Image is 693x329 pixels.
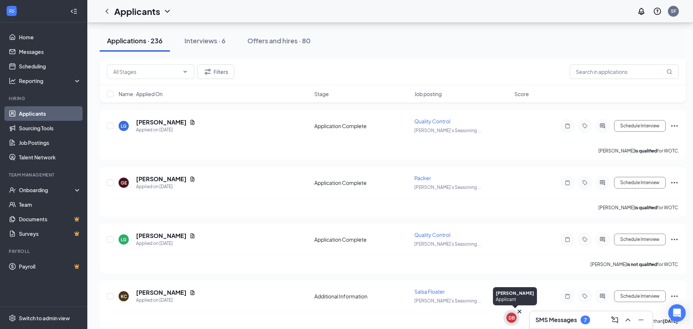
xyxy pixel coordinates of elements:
[563,293,572,299] svg: Note
[190,233,195,239] svg: Document
[663,318,678,324] b: [DATE]
[598,180,607,186] svg: ActiveChat
[103,7,111,16] svg: ChevronLeft
[182,69,188,75] svg: ChevronDown
[563,123,572,129] svg: Note
[670,292,679,301] svg: Ellipses
[637,316,645,324] svg: Minimize
[598,237,607,242] svg: ActiveChat
[627,262,657,267] b: is not qualified
[563,180,572,186] svg: Note
[609,314,621,326] button: ComposeMessage
[414,128,481,133] span: [PERSON_NAME]'s Seasoning ...
[119,90,163,98] span: Name · Applied On
[496,290,534,296] div: [PERSON_NAME]
[581,123,589,129] svg: Tag
[19,212,81,226] a: DocumentsCrown
[614,120,666,132] button: Schedule Interview
[136,289,187,297] h5: [PERSON_NAME]
[622,314,634,326] button: ChevronUp
[653,7,662,16] svg: QuestionInfo
[637,7,646,16] svg: Notifications
[581,293,589,299] svg: Tag
[581,237,589,242] svg: Tag
[8,7,15,15] svg: WorkstreamLogo
[163,7,172,16] svg: ChevronDown
[19,59,81,74] a: Scheduling
[614,177,666,189] button: Schedule Interview
[136,175,187,183] h5: [PERSON_NAME]
[184,36,226,45] div: Interviews · 6
[614,234,666,245] button: Schedule Interview
[563,237,572,242] svg: Note
[121,293,127,300] div: KC
[671,8,676,14] div: SF
[121,123,127,129] div: LG
[598,148,679,154] p: [PERSON_NAME] for WOTC.
[121,180,127,186] div: GE
[19,150,81,164] a: Talent Network
[666,69,672,75] svg: MagnifyingGlass
[19,30,81,44] a: Home
[19,226,81,241] a: SurveysCrown
[514,90,529,98] span: Score
[114,5,160,17] h1: Applicants
[314,179,410,186] div: Application Complete
[314,236,410,243] div: Application Complete
[584,317,587,323] div: 7
[121,237,127,243] div: LG
[414,90,442,98] span: Job posting
[635,205,657,210] b: is qualified
[414,175,431,181] span: Packer
[9,95,80,102] div: Hiring
[516,308,523,315] svg: Cross
[136,183,195,190] div: Applied on [DATE]
[190,176,195,182] svg: Document
[19,186,75,194] div: Onboarding
[136,118,187,126] h5: [PERSON_NAME]
[509,315,515,321] div: DB
[70,8,77,15] svg: Collapse
[414,231,450,238] span: Quality Control
[598,123,607,129] svg: ActiveChat
[414,298,481,304] span: [PERSON_NAME]'s Seasoning ...
[535,316,577,324] h3: SMS Messages
[581,180,589,186] svg: Tag
[19,135,81,150] a: Job Postings
[670,178,679,187] svg: Ellipses
[314,122,410,130] div: Application Complete
[624,316,632,324] svg: ChevronUp
[190,290,195,296] svg: Document
[635,314,647,326] button: Minimize
[19,314,70,322] div: Switch to admin view
[136,297,195,304] div: Applied on [DATE]
[670,122,679,130] svg: Ellipses
[136,240,195,247] div: Applied on [DATE]
[496,296,534,302] div: Applicant
[9,186,16,194] svg: UserCheck
[414,288,445,295] span: Salsa Floater
[113,68,179,76] input: All Stages
[414,118,450,124] span: Quality Control
[107,36,163,45] div: Applications · 236
[414,185,481,190] span: [PERSON_NAME]'s Seasoning ...
[635,148,657,154] b: is qualified
[570,64,679,79] input: Search in applications
[19,77,81,84] div: Reporting
[19,197,81,212] a: Team
[668,304,686,322] div: Open Intercom Messenger
[197,64,234,79] button: Filter Filters
[9,314,16,322] svg: Settings
[414,241,481,247] span: [PERSON_NAME]'s Seasoning ...
[590,261,679,267] p: [PERSON_NAME] for WOTC.
[136,126,195,134] div: Applied on [DATE]
[314,90,329,98] span: Stage
[203,67,212,76] svg: Filter
[598,205,679,211] p: [PERSON_NAME] for WOTC.
[19,106,81,121] a: Applicants
[670,235,679,244] svg: Ellipses
[614,290,666,302] button: Schedule Interview
[598,293,607,299] svg: ActiveChat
